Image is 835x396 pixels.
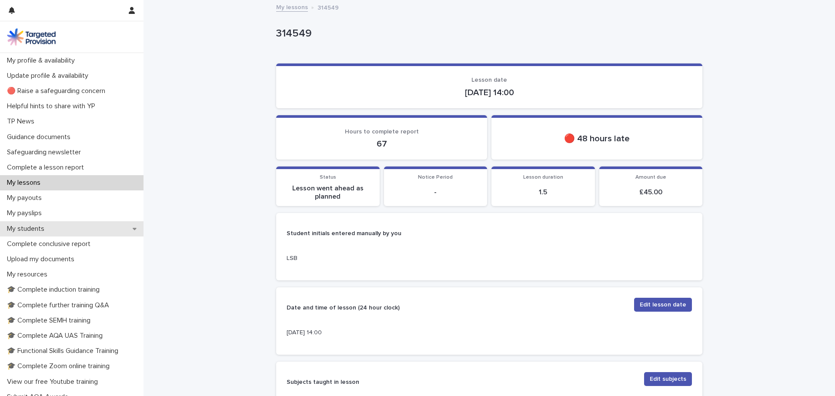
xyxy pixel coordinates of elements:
[3,332,110,340] p: 🎓 Complete AQA UAS Training
[418,175,453,180] span: Notice Period
[3,117,41,126] p: TP News
[287,139,477,149] p: 67
[287,328,415,337] p: [DATE] 14:00
[389,188,482,196] p: -
[3,72,95,80] p: Update profile & availability
[7,28,56,46] img: M5nRWzHhSzIhMunXDL62
[317,2,339,12] p: 314549
[287,230,401,236] strong: Student initials entered manually by you
[276,27,699,40] p: 314549
[650,375,686,383] span: Edit subjects
[320,175,336,180] span: Status
[287,379,359,385] strong: Subjects taught in lesson
[3,255,81,263] p: Upload my documents
[644,372,692,386] button: Edit subjects
[640,300,686,309] span: Edit lesson date
[281,184,374,201] p: Lesson went ahead as planned
[3,270,54,279] p: My resources
[287,305,400,311] strong: Date and time of lesson (24 hour clock)
[3,133,77,141] p: Guidance documents
[3,225,51,233] p: My students
[3,209,49,217] p: My payslips
[3,347,125,355] p: 🎓 Functional Skills Guidance Training
[345,129,419,135] span: Hours to complete report
[276,2,308,12] a: My lessons
[3,57,82,65] p: My profile & availability
[3,179,47,187] p: My lessons
[287,87,692,98] p: [DATE] 14:00
[3,286,107,294] p: 🎓 Complete induction training
[3,163,91,172] p: Complete a lesson report
[3,301,116,309] p: 🎓 Complete further training Q&A
[3,316,97,325] p: 🎓 Complete SEMH training
[3,148,88,156] p: Safeguarding newsletter
[287,254,415,263] p: LSB
[471,77,507,83] span: Lesson date
[3,102,102,110] p: Helpful hints to share with YP
[3,378,105,386] p: View our free Youtube training
[502,133,692,144] p: 🔴 48 hours late
[3,362,117,370] p: 🎓 Complete Zoom online training
[3,240,97,248] p: Complete conclusive report
[497,188,590,196] p: 1.5
[635,175,666,180] span: Amount due
[3,194,49,202] p: My payouts
[523,175,563,180] span: Lesson duration
[634,298,692,312] button: Edit lesson date
[3,87,112,95] p: 🔴 Raise a safeguarding concern
[605,188,698,196] p: £ 45.00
